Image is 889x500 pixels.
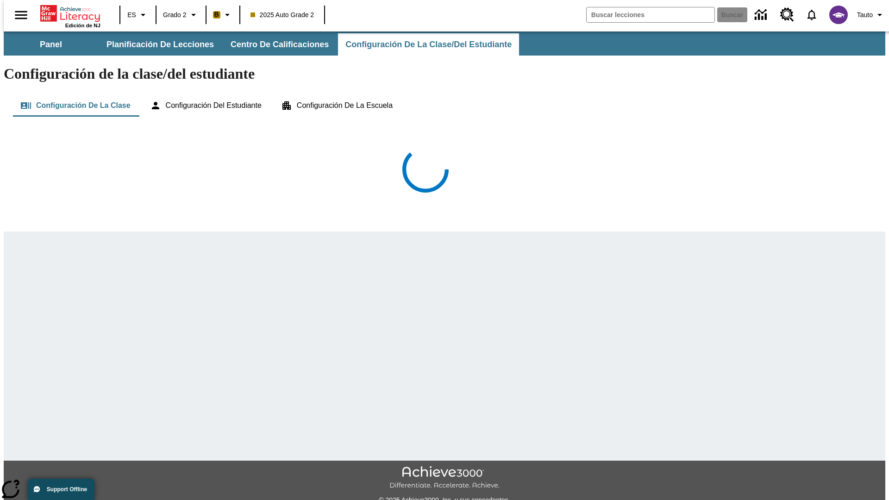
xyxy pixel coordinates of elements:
a: Centro de recursos, Se abrirá en una pestaña nueva. [775,2,800,27]
span: Support Offline [47,486,87,493]
span: Tauto [857,10,873,20]
span: ES [127,10,136,20]
div: Portada [40,3,100,28]
button: Planificación de lecciones [99,33,221,56]
span: Edición de NJ [65,23,100,28]
div: Subbarra de navegación [4,33,520,56]
button: Panel [5,33,97,56]
button: Escoja un nuevo avatar [824,3,853,27]
button: Configuración de la clase [13,94,138,117]
button: Centro de calificaciones [223,33,336,56]
span: 2025 Auto Grade 2 [250,10,314,20]
button: Lenguaje: ES, Selecciona un idioma [123,6,153,23]
h1: Configuración de la clase/del estudiante [4,65,885,82]
img: avatar image [829,6,848,24]
div: Subbarra de navegación [4,31,885,56]
button: Abrir el menú lateral [7,1,35,29]
button: Grado: Grado 2, Elige un grado [159,6,203,23]
a: Notificaciones [800,3,824,27]
button: Support Offline [28,479,94,500]
button: Configuración de la clase/del estudiante [338,33,519,56]
img: Achieve3000 Differentiate Accelerate Achieve [389,466,500,490]
div: Configuración de la clase/del estudiante [13,94,876,117]
button: Boost El color de la clase es anaranjado claro. Cambiar el color de la clase. [209,6,237,23]
button: Configuración de la escuela [274,94,400,117]
a: Centro de información [749,2,775,28]
a: Portada [40,4,100,23]
span: Grado 2 [163,10,187,20]
button: Configuración del estudiante [143,94,269,117]
button: Perfil/Configuración [853,6,889,23]
span: B [214,9,219,20]
input: Buscar campo [587,7,714,22]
